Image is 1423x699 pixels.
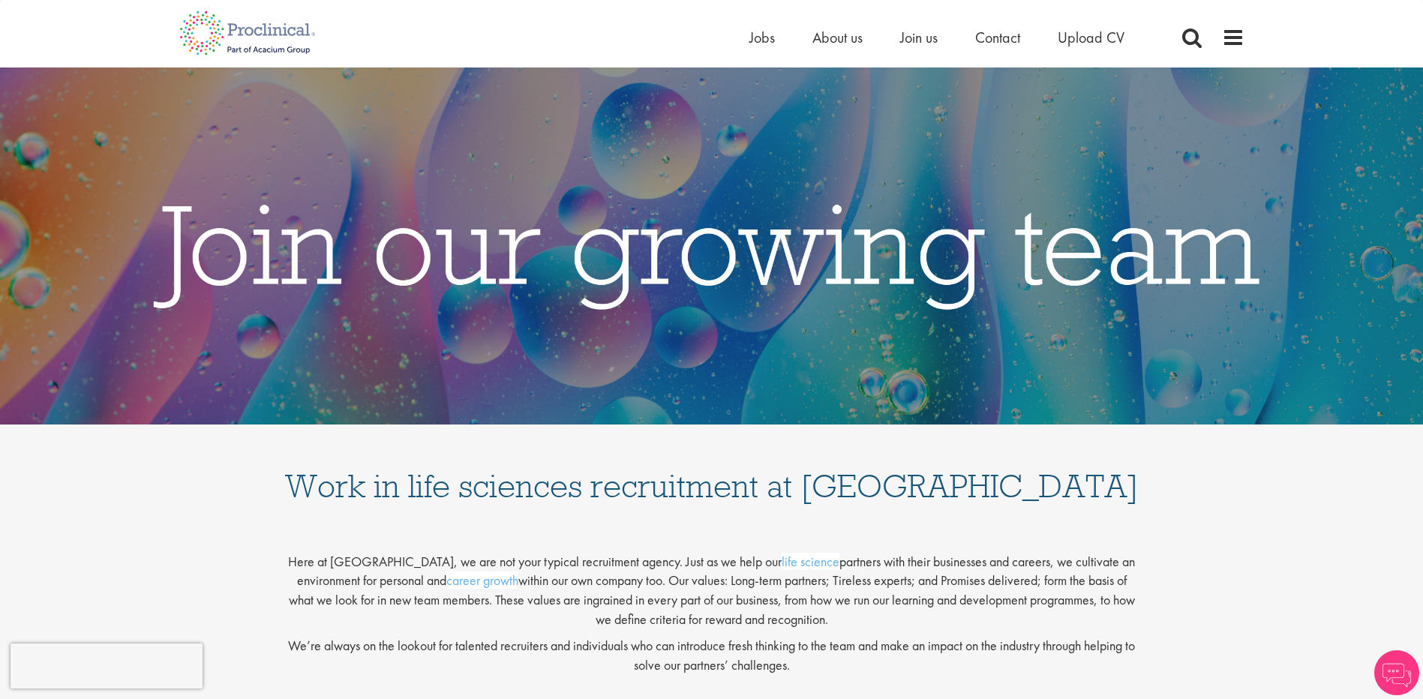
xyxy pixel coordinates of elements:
a: Upload CV [1058,28,1124,47]
a: life science [782,553,839,570]
a: Join us [900,28,938,47]
a: About us [812,28,863,47]
a: Contact [975,28,1020,47]
h1: Work in life sciences recruitment at [GEOGRAPHIC_DATA] [284,439,1139,502]
p: We’re always on the lookout for talented recruiters and individuals who can introduce fresh think... [284,636,1139,674]
a: career growth [446,571,518,589]
p: Here at [GEOGRAPHIC_DATA], we are not your typical recruitment agency. Just as we help our partne... [284,540,1139,629]
a: Jobs [749,28,775,47]
img: Chatbot [1374,650,1419,695]
iframe: reCAPTCHA [11,643,203,688]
